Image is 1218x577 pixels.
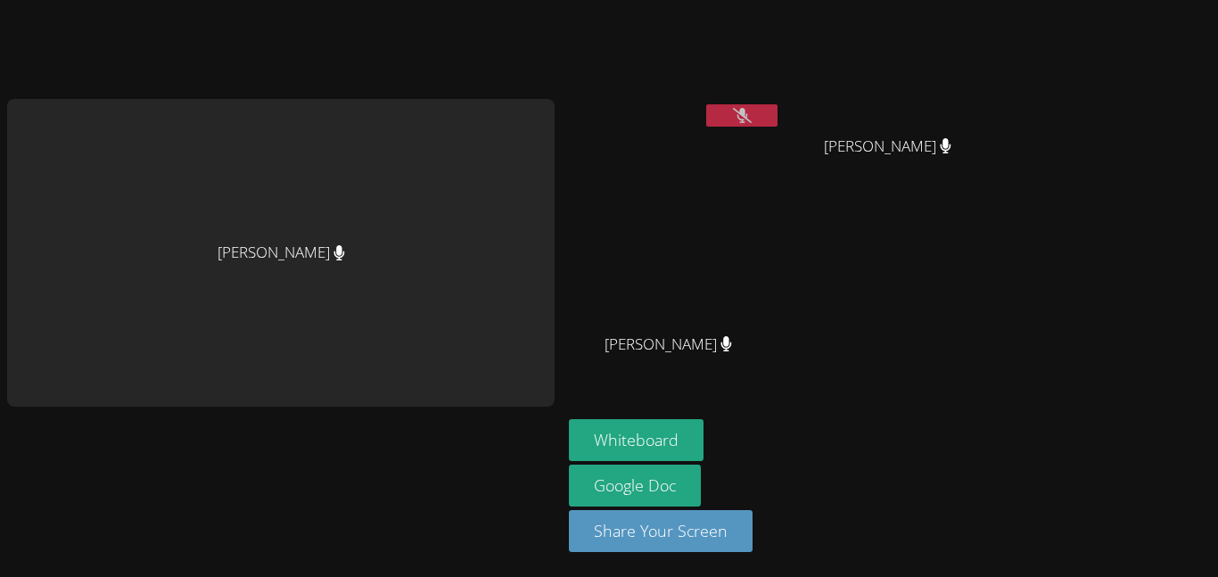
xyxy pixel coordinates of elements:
button: Whiteboard [569,419,704,461]
button: Share Your Screen [569,510,753,552]
span: [PERSON_NAME] [605,332,732,358]
div: [PERSON_NAME] [7,99,555,408]
span: [PERSON_NAME] [824,134,951,160]
a: Google Doc [569,465,701,507]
